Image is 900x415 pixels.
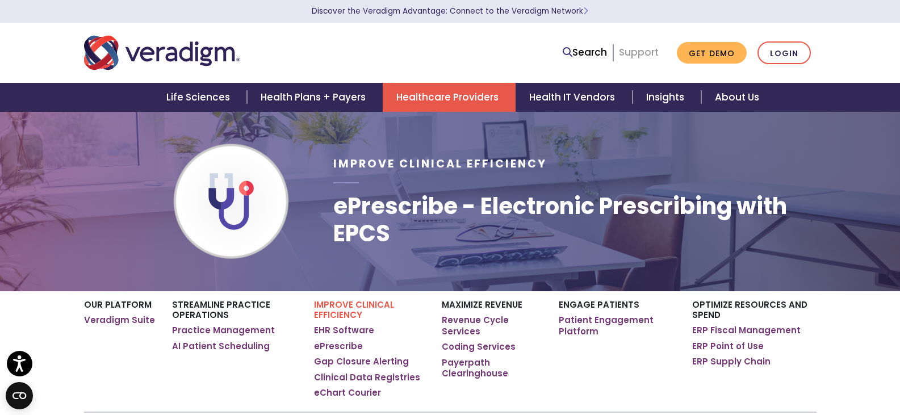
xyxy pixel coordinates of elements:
a: Health IT Vendors [516,83,632,112]
a: Revenue Cycle Services [442,315,541,337]
a: Practice Management [172,325,275,336]
span: Learn More [583,6,588,16]
a: Discover the Veradigm Advantage: Connect to the Veradigm NetworkLearn More [312,6,588,16]
a: ERP Fiscal Management [692,325,801,336]
a: Insights [633,83,701,112]
a: Patient Engagement Platform [559,315,675,337]
span: Improve Clinical Efficiency [333,156,547,171]
a: Payerpath Clearinghouse [442,357,541,379]
a: Clinical Data Registries [314,372,420,383]
a: Healthcare Providers [383,83,516,112]
a: Gap Closure Alerting [314,356,409,367]
a: Login [757,41,811,65]
a: Support [619,45,659,59]
a: Veradigm Suite [84,315,155,326]
a: ePrescribe [314,341,363,352]
button: Open CMP widget [6,382,33,409]
a: Get Demo [677,42,747,64]
a: AI Patient Scheduling [172,341,270,352]
a: Health Plans + Payers [247,83,383,112]
a: Life Sciences [153,83,247,112]
img: Veradigm logo [84,34,240,72]
a: Search [563,45,607,60]
h1: ePrescribe - Electronic Prescribing with EPCS [333,192,816,247]
a: EHR Software [314,325,374,336]
a: Coding Services [442,341,516,353]
a: About Us [701,83,773,112]
a: eChart Courier [314,387,381,399]
iframe: Drift Chat Widget [682,333,886,401]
